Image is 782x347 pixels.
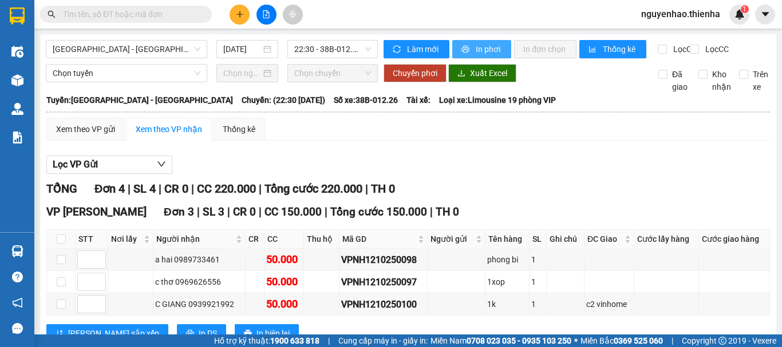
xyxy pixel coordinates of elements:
strong: 0369 525 060 [614,336,663,345]
span: printer [244,329,252,338]
span: Nơi lấy [111,233,141,245]
span: 1 [742,5,747,13]
span: ĐC Giao [587,233,622,245]
span: Tổng cước 150.000 [330,205,427,218]
span: Lọc CR [669,43,698,55]
span: caret-down [760,9,771,19]
div: phong bi [487,253,528,266]
span: | [159,182,161,196]
button: printerIn phơi [452,40,511,58]
span: Lọc CC [701,43,730,55]
button: Lọc VP Gửi [46,155,172,174]
span: Miền Nam [431,334,571,347]
span: | [259,182,262,196]
div: 1 [531,253,544,266]
span: TH 0 [436,205,459,218]
span: Người gửi [431,233,473,245]
span: Làm mới [407,43,440,55]
span: 22:30 - 38B-012.26 [294,41,371,58]
span: In phơi [476,43,502,55]
span: | [128,182,131,196]
button: downloadXuất Excel [448,64,516,82]
div: 50.000 [266,274,302,290]
img: icon-new-feature [734,9,745,19]
span: Thống kê [603,43,637,55]
span: | [191,182,194,196]
img: warehouse-icon [11,103,23,115]
div: 50.000 [266,252,302,268]
div: VPNH1210250097 [341,275,426,289]
span: download [457,69,465,78]
div: VPNH1210250100 [341,297,426,312]
span: sync [393,45,402,54]
span: [PERSON_NAME] sắp xếp [68,327,159,340]
span: message [12,323,23,334]
span: TỔNG [46,182,77,196]
button: printerIn DS [177,324,226,342]
span: down [157,159,166,169]
span: file-add [262,10,270,18]
div: 50.000 [266,296,302,312]
span: Trên xe [748,68,773,93]
span: SL 3 [203,205,224,218]
th: SL [530,230,547,249]
input: Chọn ngày [223,67,261,79]
th: Cước lấy hàng [634,230,699,249]
span: VP [PERSON_NAME] [46,205,147,218]
span: CC 150.000 [264,205,322,218]
th: Tên hàng [485,230,530,249]
span: Chọn tuyến [53,65,200,82]
span: copyright [718,337,726,345]
div: Xem theo VP gửi [56,123,115,135]
strong: 1900 633 818 [270,336,319,345]
span: Số xe: 38B-012.26 [334,94,398,106]
button: caret-down [755,5,775,25]
span: | [325,205,327,218]
sup: 1 [741,5,749,13]
div: 1xop [487,276,528,288]
b: Tuyến: [GEOGRAPHIC_DATA] - [GEOGRAPHIC_DATA] [46,95,233,105]
span: Tổng cước 220.000 [264,182,362,196]
th: Ghi chú [547,230,584,249]
span: | [259,205,262,218]
span: CR 0 [233,205,256,218]
img: warehouse-icon [11,74,23,86]
span: Chọn chuyến [294,65,371,82]
span: question-circle [12,272,23,282]
button: file-add [256,5,277,25]
span: notification [12,297,23,308]
div: c thơ 0969626556 [155,276,243,288]
span: Đơn 4 [94,182,125,196]
span: printer [186,329,194,338]
span: Kho nhận [708,68,736,93]
input: Tìm tên, số ĐT hoặc mã đơn [63,8,198,21]
span: In biên lai [256,327,290,340]
span: nguyenhao.thienha [632,7,729,21]
span: plus [236,10,244,18]
span: CC 220.000 [197,182,256,196]
th: Thu hộ [304,230,339,249]
span: | [197,205,200,218]
button: aim [283,5,303,25]
td: VPNH1210250098 [339,249,428,271]
div: 1 [531,298,544,310]
span: Cung cấp máy in - giấy in: [338,334,428,347]
div: Xem theo VP nhận [136,123,202,135]
strong: 0708 023 035 - 0935 103 250 [467,336,571,345]
span: aim [289,10,297,18]
img: solution-icon [11,131,23,143]
button: printerIn biên lai [235,324,299,342]
span: Người nhận [156,233,234,245]
span: Loại xe: Limousine 19 phòng VIP [439,94,556,106]
span: CR 0 [164,182,188,196]
td: VPNH1210250100 [339,293,428,316]
span: search [48,10,56,18]
img: logo-vxr [10,7,25,25]
span: Đã giao [668,68,692,93]
span: bar-chart [589,45,598,54]
button: In đơn chọn [514,40,576,58]
button: bar-chartThống kê [579,40,646,58]
span: Xuất Excel [470,67,507,79]
button: plus [230,5,250,25]
div: a hai 0989733461 [155,253,243,266]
